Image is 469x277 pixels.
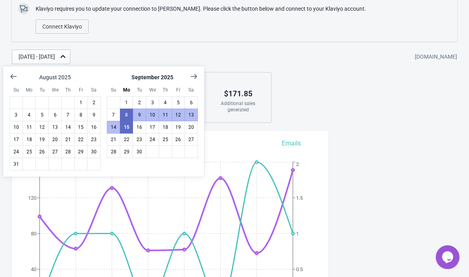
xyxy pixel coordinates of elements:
[172,121,185,134] button: September 19 2025
[23,83,36,97] div: Monday
[214,100,262,113] div: Additional sales generated
[184,133,198,146] button: September 27 2025
[133,121,146,134] button: September 16 2025
[120,83,133,97] div: Monday
[36,19,89,34] button: Connect Klaviyo
[48,83,62,97] div: Wednesday
[107,133,120,146] button: September 21 2025
[296,266,303,272] tspan: 0.5
[159,96,172,109] button: September 4 2025
[436,245,461,269] iframe: chat widget
[9,145,23,158] button: August 24 2025
[9,158,23,170] button: August 31 2025
[146,83,159,97] div: Wednesday
[35,121,49,134] button: August 12 2025
[415,50,457,64] div: [DOMAIN_NAME]
[36,5,366,13] p: Klaviyo requires you to update your connection to [PERSON_NAME]. Please click the button below an...
[87,109,101,121] button: August 9 2025
[6,69,21,84] button: Show previous month, July 2025
[28,195,36,201] tspan: 120
[74,121,88,134] button: August 15 2025
[159,109,172,121] button: September 11 2025
[184,83,198,97] div: Saturday
[159,121,172,134] button: September 18 2025
[31,266,36,272] tspan: 40
[48,121,62,134] button: August 13 2025
[87,83,101,97] div: Saturday
[172,109,185,121] button: September 12 2025
[107,145,120,158] button: September 28 2025
[23,109,36,121] button: August 4 2025
[133,83,146,97] div: Tuesday
[61,145,75,158] button: August 28 2025
[35,109,49,121] button: August 5 2025
[87,96,101,109] button: August 2 2025
[120,109,133,121] button: September 8 2025
[107,83,120,97] div: Sunday
[107,109,120,121] button: September 7 2025
[31,231,36,237] tspan: 80
[74,96,88,109] button: August 1 2025
[296,161,299,167] tspan: 2
[159,133,172,146] button: September 25 2025
[35,83,49,97] div: Tuesday
[61,133,75,146] button: August 21 2025
[184,96,198,109] button: September 6 2025
[9,83,23,97] div: Sunday
[159,83,172,97] div: Thursday
[120,133,133,146] button: September 22 2025
[74,109,88,121] button: August 8 2025
[61,83,75,97] div: Thursday
[35,145,49,158] button: August 26 2025
[296,195,303,201] tspan: 1.5
[35,133,49,146] button: August 19 2025
[74,145,88,158] button: August 29 2025
[107,121,120,134] button: September 14 2025
[133,109,146,121] button: September 9 2025
[296,231,299,237] tspan: 1
[42,23,82,30] span: Connect Klaviyo
[172,133,185,146] button: September 26 2025
[184,121,198,134] button: September 20 2025
[133,96,146,109] button: September 2 2025
[87,133,101,146] button: August 23 2025
[120,96,133,109] button: September 1 2025
[23,121,36,134] button: August 11 2025
[146,96,159,109] button: September 3 2025
[87,145,101,158] button: August 30 2025
[74,133,88,146] button: August 22 2025
[146,121,159,134] button: September 17 2025
[9,133,23,146] button: August 17 2025
[48,145,62,158] button: August 27 2025
[172,96,185,109] button: September 5 2025
[146,109,159,121] button: September 10 2025
[187,69,201,84] button: Show next month, October 2025
[120,145,133,158] button: September 29 2025
[133,133,146,146] button: September 23 2025
[61,121,75,134] button: August 14 2025
[133,145,146,158] button: September 30 2025
[48,133,62,146] button: August 20 2025
[23,145,36,158] button: August 25 2025
[146,133,159,146] button: September 24 2025
[87,121,101,134] button: August 16 2025
[9,109,23,121] button: August 3 2025
[48,109,62,121] button: August 6 2025
[9,121,23,134] button: August 10 2025
[184,109,198,121] button: September 13 2025
[120,121,133,134] button: Today September 15 2025
[19,53,55,61] div: [DATE] - [DATE]
[61,109,75,121] button: August 7 2025
[23,133,36,146] button: August 18 2025
[214,88,262,100] div: $ 171.85
[172,83,185,97] div: Friday
[74,83,88,97] div: Friday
